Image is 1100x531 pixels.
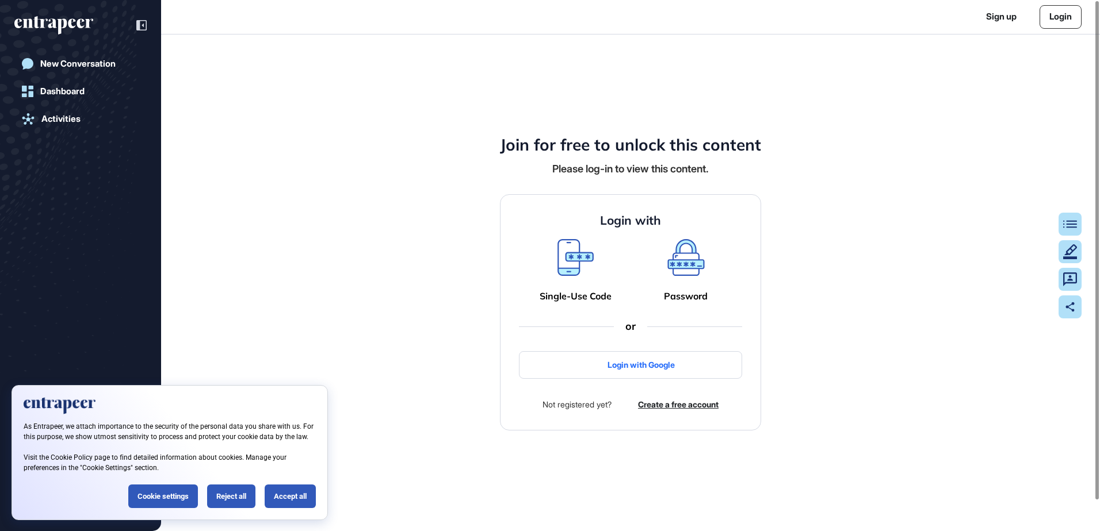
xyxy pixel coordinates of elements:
a: Password [664,291,708,302]
div: entrapeer-logo [14,16,93,34]
div: New Conversation [40,59,116,69]
h4: Login with [600,213,661,228]
div: Dashboard [40,86,85,97]
h4: Join for free to unlock this content [500,135,761,155]
div: or [614,320,647,333]
div: Activities [41,114,81,124]
a: Login [1040,5,1082,29]
a: Create a free account [638,398,719,410]
div: Not registered yet? [543,397,612,411]
a: Sign up [986,10,1017,24]
div: Please log-in to view this content. [552,161,709,176]
a: Single-Use Code [540,291,612,302]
